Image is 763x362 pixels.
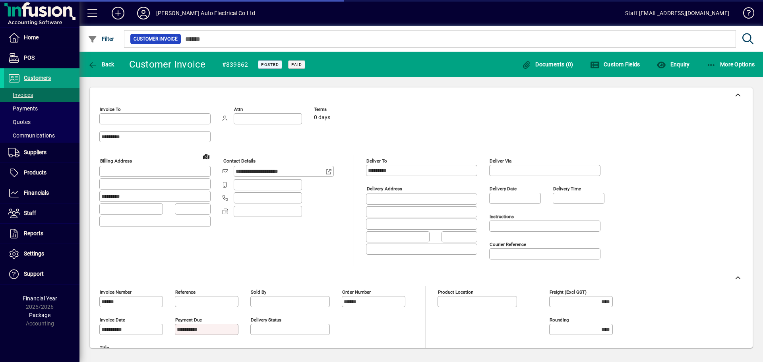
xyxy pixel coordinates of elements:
[490,214,514,219] mat-label: Instructions
[24,169,46,176] span: Products
[520,57,575,72] button: Documents (0)
[24,75,51,81] span: Customers
[24,230,43,236] span: Reports
[314,107,362,112] span: Terms
[705,57,757,72] button: More Options
[8,132,55,139] span: Communications
[550,317,569,323] mat-label: Rounding
[24,34,39,41] span: Home
[86,32,116,46] button: Filter
[4,264,79,284] a: Support
[24,190,49,196] span: Financials
[261,62,279,67] span: Posted
[4,28,79,48] a: Home
[4,115,79,129] a: Quotes
[175,289,196,295] mat-label: Reference
[100,106,121,112] mat-label: Invoice To
[4,163,79,183] a: Products
[737,2,753,27] a: Knowledge Base
[23,295,57,302] span: Financial Year
[8,92,33,98] span: Invoices
[134,35,178,43] span: Customer Invoice
[234,106,243,112] mat-label: Attn
[4,48,79,68] a: POS
[251,289,266,295] mat-label: Sold by
[24,149,46,155] span: Suppliers
[314,114,330,121] span: 0 days
[251,317,281,323] mat-label: Delivery status
[156,7,255,19] div: [PERSON_NAME] Auto Electrical Co Ltd
[490,242,526,247] mat-label: Courier Reference
[707,61,755,68] span: More Options
[625,7,729,19] div: Staff [EMAIL_ADDRESS][DOMAIN_NAME]
[88,61,114,68] span: Back
[222,58,248,71] div: #839862
[24,250,44,257] span: Settings
[4,183,79,203] a: Financials
[490,158,511,164] mat-label: Deliver via
[438,289,473,295] mat-label: Product location
[100,317,125,323] mat-label: Invoice date
[100,289,132,295] mat-label: Invoice number
[655,57,691,72] button: Enquiry
[8,105,38,112] span: Payments
[79,57,123,72] app-page-header-button: Back
[4,244,79,264] a: Settings
[100,345,109,350] mat-label: Title
[490,186,517,192] mat-label: Delivery date
[590,61,640,68] span: Custom Fields
[24,54,35,61] span: POS
[656,61,689,68] span: Enquiry
[342,289,371,295] mat-label: Order number
[105,6,131,20] button: Add
[86,57,116,72] button: Back
[131,6,156,20] button: Profile
[4,88,79,102] a: Invoices
[588,57,642,72] button: Custom Fields
[24,271,44,277] span: Support
[553,186,581,192] mat-label: Delivery time
[24,210,36,216] span: Staff
[4,102,79,115] a: Payments
[291,62,302,67] span: Paid
[200,150,213,163] a: View on map
[8,119,31,125] span: Quotes
[4,203,79,223] a: Staff
[4,224,79,244] a: Reports
[4,129,79,142] a: Communications
[29,312,50,318] span: Package
[522,61,573,68] span: Documents (0)
[4,143,79,163] a: Suppliers
[88,36,114,42] span: Filter
[175,317,202,323] mat-label: Payment due
[129,58,206,71] div: Customer Invoice
[366,158,387,164] mat-label: Deliver To
[550,289,587,295] mat-label: Freight (excl GST)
